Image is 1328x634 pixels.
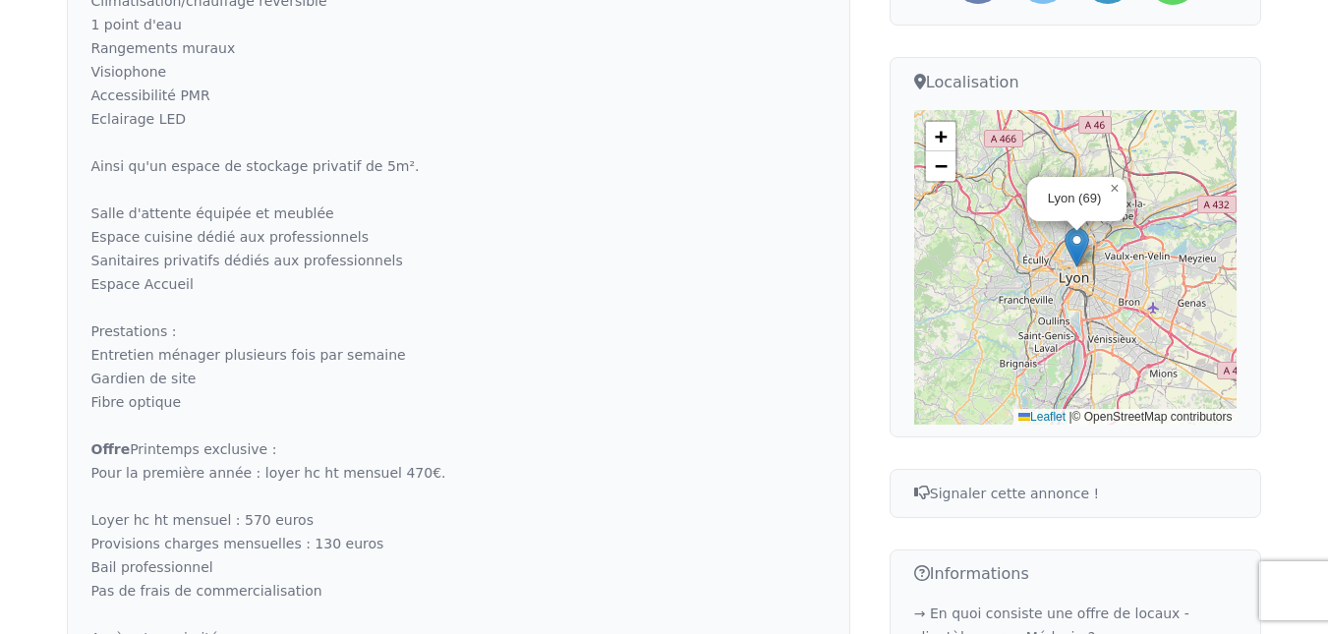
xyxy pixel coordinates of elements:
a: Zoom out [926,151,955,181]
span: | [1068,410,1071,424]
strong: Offre [91,441,131,457]
div: © OpenStreetMap contributors [1013,409,1237,426]
a: Leaflet [1018,410,1066,424]
a: Close popup [1103,177,1126,201]
span: + [935,124,948,148]
span: × [1110,180,1119,197]
h3: Localisation [914,70,1238,94]
a: Zoom in [926,122,955,151]
img: Marker [1065,227,1089,267]
span: − [935,153,948,178]
div: Lyon (69) [1048,191,1102,207]
span: Signaler cette annonce ! [914,486,1099,501]
h3: Informations [914,562,1238,586]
